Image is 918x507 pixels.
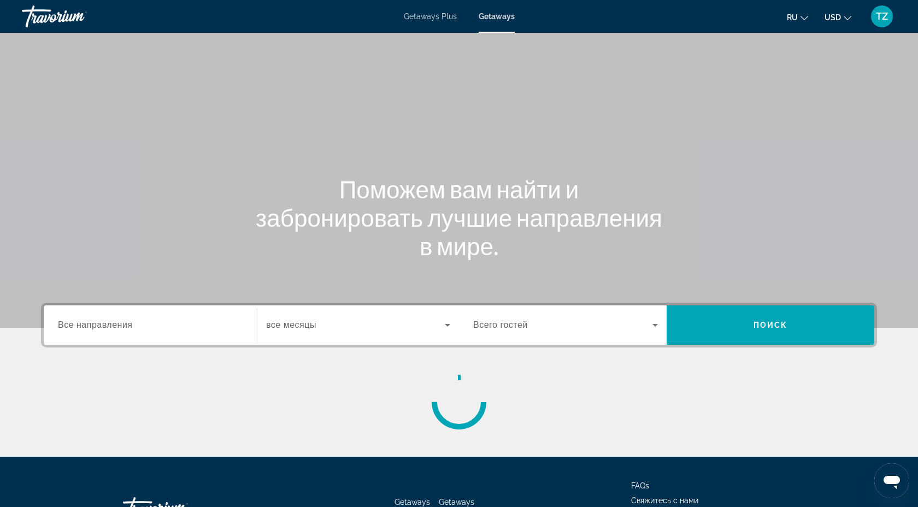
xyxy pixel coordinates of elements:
span: Все направления [58,320,133,329]
a: Getaways [395,498,430,506]
span: ru [787,13,798,22]
span: Поиск [754,321,788,329]
a: Getaways Plus [404,12,457,21]
a: Getaways [479,12,515,21]
span: USD [825,13,841,22]
button: Change currency [825,9,851,25]
button: User Menu [868,5,896,28]
div: Search widget [44,305,874,345]
span: Всего гостей [473,320,528,329]
span: TZ [876,11,888,22]
h1: Поможем вам найти и забронировать лучшие направления в мире. [254,175,664,260]
button: Change language [787,9,808,25]
a: Свяжитесь с нами [631,496,698,505]
span: все месяцы [266,320,316,329]
input: Select destination [58,319,243,332]
a: FAQs [631,481,649,490]
button: Search [667,305,874,345]
a: Travorium [22,2,131,31]
iframe: Кнопка запуска окна обмена сообщениями [874,463,909,498]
